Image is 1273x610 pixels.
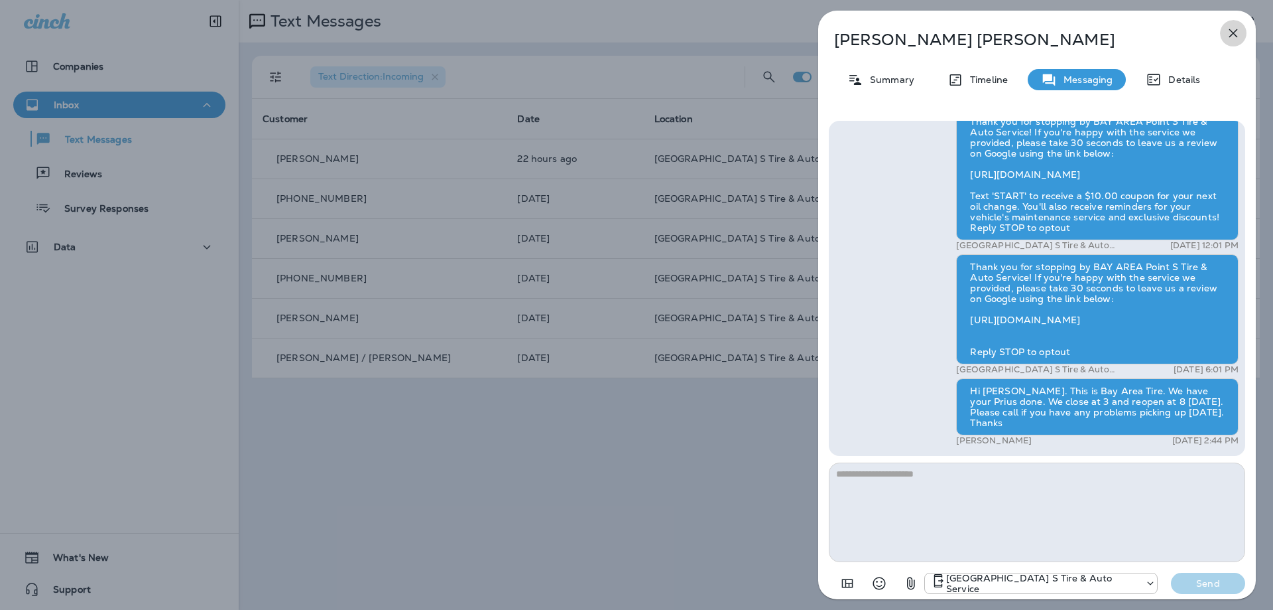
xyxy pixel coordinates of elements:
[1172,435,1239,446] p: [DATE] 2:44 PM
[925,573,1157,594] div: +1 (410) 795-4333
[946,573,1138,594] p: [GEOGRAPHIC_DATA] S Tire & Auto Service
[863,74,914,85] p: Summary
[956,435,1032,446] p: [PERSON_NAME]
[956,378,1239,435] div: Hi [PERSON_NAME]. This is Bay Area Tire. We have your Prius done. We close at 3 and reopen at 8 [...
[956,240,1125,251] p: [GEOGRAPHIC_DATA] S Tire & Auto Service
[956,364,1125,375] p: [GEOGRAPHIC_DATA] S Tire & Auto Service
[1174,364,1239,375] p: [DATE] 6:01 PM
[834,31,1196,49] p: [PERSON_NAME] [PERSON_NAME]
[866,570,892,597] button: Select an emoji
[1170,240,1239,251] p: [DATE] 12:01 PM
[956,254,1239,364] div: Thank you for stopping by BAY AREA Point S Tire & Auto Service! If you're happy with the service ...
[1057,74,1113,85] p: Messaging
[1162,74,1200,85] p: Details
[834,570,861,597] button: Add in a premade template
[963,74,1008,85] p: Timeline
[956,109,1239,240] div: Thank you for stopping by BAY AREA Point S Tire & Auto Service! If you're happy with the service ...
